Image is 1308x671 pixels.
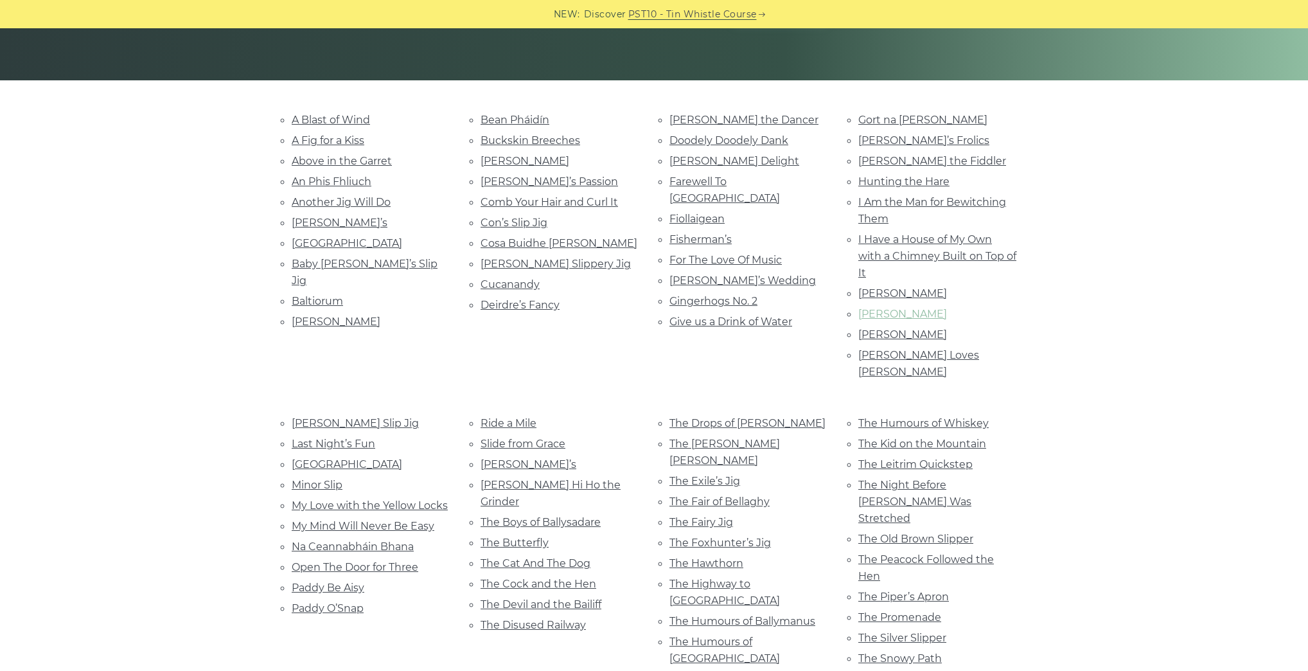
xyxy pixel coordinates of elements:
a: My Love with the Yellow Locks [292,499,448,512]
a: The Silver Slipper [858,632,946,644]
a: My Mind Will Never Be Easy [292,520,434,532]
a: Doodely Doodely Dank [669,134,788,147]
a: The Humours of [GEOGRAPHIC_DATA] [669,636,780,665]
a: The Butterfly [481,537,549,549]
a: Minor Slip [292,479,342,491]
a: The Night Before [PERSON_NAME] Was Stretched [858,479,971,524]
a: The Old Brown Slipper [858,533,973,545]
a: Gort na [PERSON_NAME] [858,114,987,126]
a: Ride a Mile [481,417,536,429]
a: [PERSON_NAME] Slip Jig [292,417,419,429]
a: [PERSON_NAME]’s Wedding [669,274,816,287]
a: A Blast of Wind [292,114,370,126]
a: The Cat And The Dog [481,557,590,569]
a: A Fig for a Kiss [292,134,364,147]
a: [PERSON_NAME]’s [481,458,576,470]
a: [PERSON_NAME] Hi Ho the Grinder [481,479,621,508]
a: Paddy Be Aisy [292,582,364,594]
a: Cucanandy [481,278,540,291]
a: [PERSON_NAME] Slippery Jig [481,258,631,270]
a: Cosa Buidhe [PERSON_NAME] [481,237,637,249]
a: The Piper’s Apron [858,591,949,603]
a: The Fairy Jig [669,516,733,528]
a: The Disused Railway [481,619,586,631]
a: The Exile’s Jig [669,475,740,487]
a: Last Night’s Fun [292,438,375,450]
a: Farewell To [GEOGRAPHIC_DATA] [669,175,780,204]
a: For The Love Of Music [669,254,782,266]
a: [PERSON_NAME] [858,308,947,320]
a: Open The Door for Three [292,561,418,573]
a: Na Ceannabháin Bhana [292,541,414,553]
span: NEW: [554,7,580,22]
a: Bean Pháidín [481,114,549,126]
a: The Leitrim Quickstep [858,458,973,470]
a: [PERSON_NAME]’s Frolics [858,134,989,147]
a: Slide from Grace [481,438,565,450]
a: Above in the Garret [292,155,392,167]
span: Discover [584,7,626,22]
a: The Hawthorn [669,557,743,569]
a: Deirdre’s Fancy [481,299,560,311]
a: [PERSON_NAME] the Dancer [669,114,818,126]
a: Comb Your Hair and Curl It [481,196,618,208]
a: Fisherman’s [669,233,732,246]
a: The Humours of Whiskey [858,417,989,429]
a: The Highway to [GEOGRAPHIC_DATA] [669,578,780,607]
a: [GEOGRAPHIC_DATA] [292,237,402,249]
a: An Phis Fhliuch [292,175,371,188]
a: The Fair of Bellaghy [669,496,770,508]
a: [PERSON_NAME] [858,328,947,341]
a: The Devil and the Bailiff [481,598,601,611]
a: Give us a Drink of Water [669,316,792,328]
a: Baltiorum [292,295,343,307]
a: Buckskin Breeches [481,134,580,147]
a: PST10 - Tin Whistle Course [628,7,757,22]
a: Another Jig Will Do [292,196,391,208]
a: [PERSON_NAME]’s [292,217,387,229]
a: The Promenade [858,611,941,623]
a: The Cock and the Hen [481,578,596,590]
a: The [PERSON_NAME] [PERSON_NAME] [669,438,780,467]
a: The Humours of Ballymanus [669,615,815,627]
a: The Kid on the Mountain [858,438,986,450]
a: The Foxhunter’s Jig [669,537,771,549]
a: [PERSON_NAME] Loves [PERSON_NAME] [858,349,979,378]
a: The Boys of Ballysadare [481,516,601,528]
a: Paddy O’Snap [292,602,364,614]
a: The Snowy Path [858,652,942,665]
a: Baby [PERSON_NAME]’s Slip Jig [292,258,437,287]
a: I Am the Man for Bewitching Them [858,196,1006,225]
a: Hunting the Hare [858,175,950,188]
a: Gingerhogs No. 2 [669,295,757,307]
a: [PERSON_NAME] Delight [669,155,799,167]
a: Con’s Slip Jig [481,217,547,229]
a: The Drops of [PERSON_NAME] [669,417,826,429]
a: [PERSON_NAME] [858,287,947,300]
a: Fiollaigean [669,213,725,225]
a: [PERSON_NAME] [292,316,380,328]
a: I Have a House of My Own with a Chimney Built on Top of It [858,233,1016,279]
a: [PERSON_NAME]’s Passion [481,175,618,188]
a: [PERSON_NAME] the Fiddler [858,155,1006,167]
a: [PERSON_NAME] [481,155,569,167]
a: The Peacock Followed the Hen [858,553,994,582]
a: [GEOGRAPHIC_DATA] [292,458,402,470]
